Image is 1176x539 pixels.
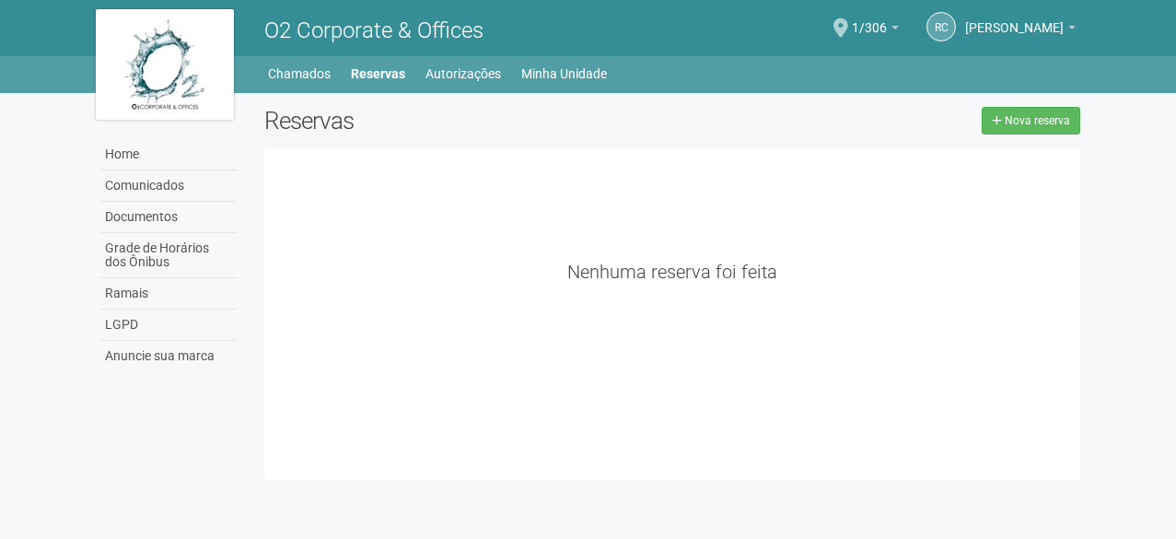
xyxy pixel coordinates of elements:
span: Nova reserva [1005,114,1070,127]
img: logo.jpg [96,9,234,120]
a: Autorizações [425,61,501,87]
a: [PERSON_NAME] [965,23,1076,38]
div: Nenhuma reserva foi feita [278,264,1067,280]
a: 1/306 [852,23,899,38]
h2: Reservas [264,107,658,135]
a: Comunicados [100,170,237,202]
a: LGPD [100,310,237,341]
a: Chamados [268,61,331,87]
a: Minha Unidade [521,61,607,87]
a: Ramais [100,278,237,310]
a: Home [100,139,237,170]
span: ROSANGELADO CARMO GUIMARAES [965,3,1064,35]
a: Nova reserva [982,107,1080,135]
a: RC [926,12,956,41]
a: Grade de Horários dos Ônibus [100,233,237,278]
a: Anuncie sua marca [100,341,237,371]
a: Documentos [100,202,237,233]
span: 1/306 [852,3,887,35]
a: Reservas [351,61,405,87]
span: O2 Corporate & Offices [264,18,483,43]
